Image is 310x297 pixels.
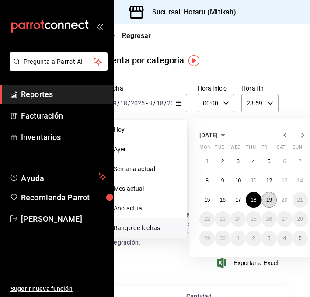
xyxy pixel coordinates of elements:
abbr: September 23, 2025 [219,216,225,222]
span: Rango de fechas [114,224,180,233]
abbr: October 5, 2025 [299,235,302,241]
button: September 22, 2025 [199,211,215,227]
span: Ayer [114,145,180,154]
input: ---- [130,100,145,107]
abbr: September 7, 2025 [299,158,302,164]
span: Recomienda Parrot [21,192,106,203]
button: Pregunta a Parrot AI [10,52,108,71]
button: September 30, 2025 [215,231,230,246]
span: [DATE] [199,132,218,139]
span: Año actual [114,204,180,213]
abbr: September 26, 2025 [266,216,272,222]
abbr: September 29, 2025 [204,235,210,241]
abbr: September 21, 2025 [297,197,303,203]
button: September 29, 2025 [199,231,215,246]
img: Tooltip marker [188,55,199,66]
span: [PERSON_NAME] [21,213,106,225]
abbr: Wednesday [230,144,240,154]
span: Pregunta a Parrot AI [24,57,94,66]
abbr: September 13, 2025 [282,178,287,184]
span: Mes actual [114,184,180,193]
label: Hora fin [241,85,278,91]
button: September 3, 2025 [230,154,246,169]
span: Hoy [114,125,180,134]
div: Venta por categoría [106,54,185,67]
button: September 17, 2025 [230,192,246,208]
button: Regresar [106,31,151,40]
abbr: September 28, 2025 [297,216,303,222]
abbr: September 22, 2025 [204,216,210,222]
button: September 24, 2025 [230,211,246,227]
button: September 10, 2025 [230,173,246,189]
button: September 23, 2025 [215,211,230,227]
button: October 3, 2025 [261,231,277,246]
abbr: Thursday [246,144,255,154]
input: -- [113,100,117,107]
abbr: September 19, 2025 [266,197,272,203]
abbr: September 6, 2025 [283,158,286,164]
abbr: October 3, 2025 [268,235,271,241]
abbr: Tuesday [215,144,223,154]
label: Fecha [106,85,187,91]
button: September 19, 2025 [261,192,277,208]
button: Exportar a Excel [219,258,279,268]
span: / [164,100,167,107]
button: September 21, 2025 [293,192,308,208]
button: September 27, 2025 [277,211,292,227]
abbr: Saturday [277,144,286,154]
button: September 2, 2025 [215,154,230,169]
abbr: September 4, 2025 [252,158,255,164]
button: October 5, 2025 [293,231,308,246]
span: Regresar [122,31,151,40]
button: September 7, 2025 [293,154,308,169]
span: / [117,100,120,107]
button: September 20, 2025 [277,192,292,208]
input: -- [156,100,164,107]
span: - [146,100,148,107]
abbr: Sunday [293,144,302,154]
button: September 4, 2025 [246,154,261,169]
abbr: September 15, 2025 [204,197,210,203]
button: October 4, 2025 [277,231,292,246]
span: Sugerir nueva función [10,284,106,294]
abbr: September 9, 2025 [221,178,224,184]
span: / [128,100,130,107]
button: September 5, 2025 [261,154,277,169]
abbr: September 27, 2025 [282,216,287,222]
button: October 2, 2025 [246,231,261,246]
abbr: September 8, 2025 [206,178,209,184]
button: September 25, 2025 [246,211,261,227]
span: Reportes [21,88,106,100]
button: September 28, 2025 [293,211,308,227]
abbr: September 10, 2025 [235,178,241,184]
button: September 13, 2025 [277,173,292,189]
button: October 1, 2025 [230,231,246,246]
abbr: September 1, 2025 [206,158,209,164]
button: September 16, 2025 [215,192,230,208]
h3: Sucursal: Hotaru (Mitikah) [145,7,236,17]
a: Pregunta a Parrot AI [6,63,108,73]
button: September 15, 2025 [199,192,215,208]
abbr: September 30, 2025 [219,235,225,241]
abbr: Friday [261,144,268,154]
abbr: September 12, 2025 [266,178,272,184]
button: September 12, 2025 [261,173,277,189]
button: September 6, 2025 [277,154,292,169]
abbr: October 2, 2025 [252,235,255,241]
button: September 11, 2025 [246,173,261,189]
span: Ayuda [21,171,95,182]
span: Facturación [21,110,106,122]
input: -- [120,100,128,107]
abbr: September 16, 2025 [219,197,225,203]
abbr: October 1, 2025 [237,235,240,241]
button: September 8, 2025 [199,173,215,189]
span: Inventarios [21,131,106,143]
abbr: September 17, 2025 [235,197,241,203]
abbr: Monday [199,144,211,154]
button: September 9, 2025 [215,173,230,189]
input: -- [149,100,153,107]
abbr: September 25, 2025 [251,216,256,222]
button: September 18, 2025 [246,192,261,208]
